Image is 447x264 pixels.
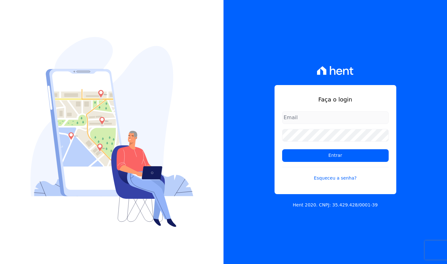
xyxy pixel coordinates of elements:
[30,37,193,227] img: Login
[282,149,389,162] input: Entrar
[293,202,378,208] p: Hent 2020. CNPJ: 35.429.428/0001-39
[282,95,389,104] h1: Faça o login
[282,167,389,181] a: Esqueceu a senha?
[282,111,389,124] input: Email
